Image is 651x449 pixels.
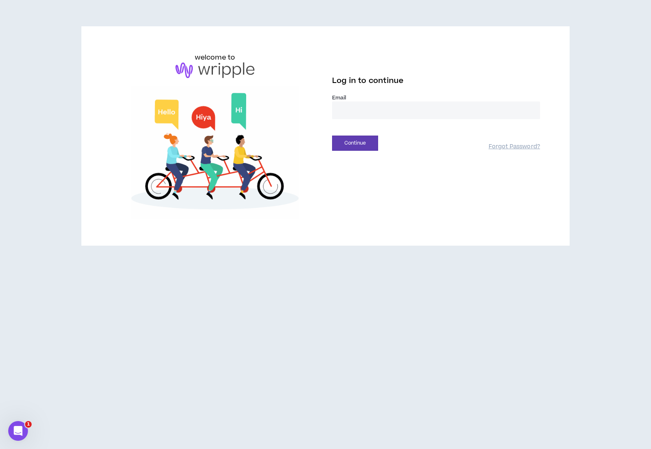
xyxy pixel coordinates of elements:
a: Forgot Password? [489,143,540,151]
span: 1 [25,421,32,428]
iframe: Intercom live chat [8,421,28,441]
h6: welcome to [195,53,235,62]
img: Welcome to Wripple [111,86,319,220]
button: Continue [332,136,378,151]
label: Email [332,94,540,101]
img: logo-brand.png [175,62,254,78]
span: Log in to continue [332,76,404,86]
